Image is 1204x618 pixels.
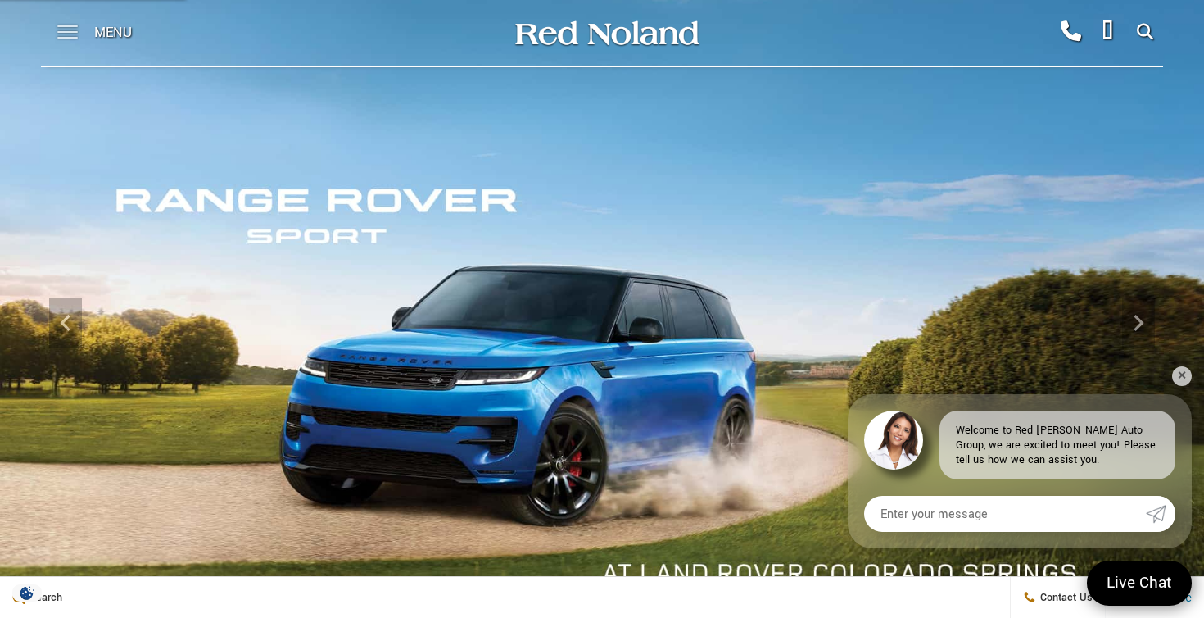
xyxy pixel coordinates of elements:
img: Opt-Out Icon [8,584,46,602]
img: Red Noland Auto Group [512,19,700,48]
a: Live Chat [1087,561,1192,606]
img: Agent profile photo [864,411,923,470]
input: Enter your message [864,496,1146,532]
section: Click to Open Cookie Consent Modal [8,584,46,602]
span: Contact Us [1036,590,1093,605]
div: Next [1122,298,1155,348]
span: Live Chat [1098,572,1180,594]
a: Submit [1146,496,1175,532]
div: Previous [49,298,82,348]
div: Welcome to Red [PERSON_NAME] Auto Group, we are excited to meet you! Please tell us how we can as... [939,411,1175,479]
